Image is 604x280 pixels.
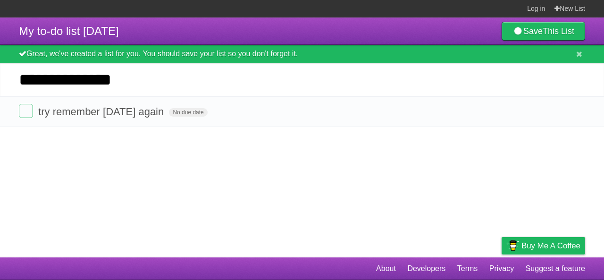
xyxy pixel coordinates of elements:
[457,260,478,278] a: Terms
[376,260,396,278] a: About
[19,104,33,118] label: Done
[38,106,166,118] span: try remember [DATE] again
[521,238,580,254] span: Buy me a coffee
[543,26,574,36] b: This List
[502,237,585,255] a: Buy me a coffee
[169,108,207,117] span: No due date
[506,238,519,254] img: Buy me a coffee
[489,260,514,278] a: Privacy
[502,22,585,41] a: SaveThis List
[526,260,585,278] a: Suggest a feature
[407,260,445,278] a: Developers
[19,25,119,37] span: My to-do list [DATE]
